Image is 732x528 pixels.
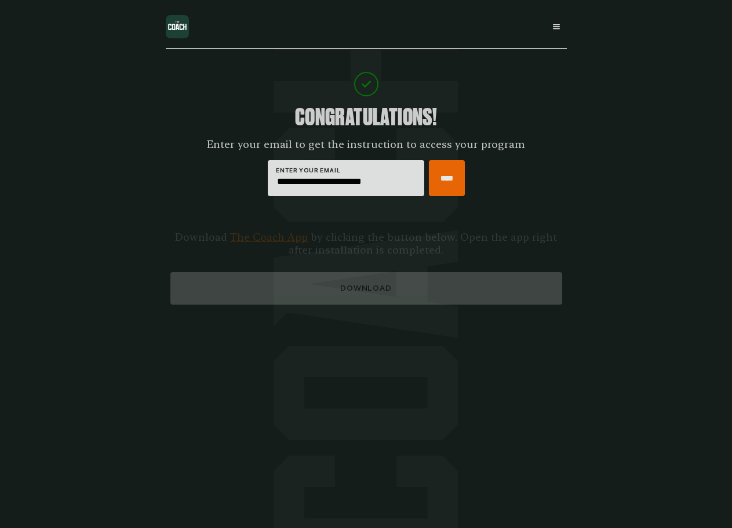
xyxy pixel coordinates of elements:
span: ENTER YOUR EMAIL [276,167,416,173]
img: logo [166,15,189,38]
p: Enter your email to get the instruction to access your program [207,138,525,151]
h1: CONGRATULATIONS! [295,106,437,129]
button: DOWNLOAD [170,272,562,305]
input: ENTER YOUR EMAIL [276,175,416,188]
p: Download by clicking the button below. Open the app right after installation is completed. [170,231,562,256]
a: The Coach App [230,231,308,243]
